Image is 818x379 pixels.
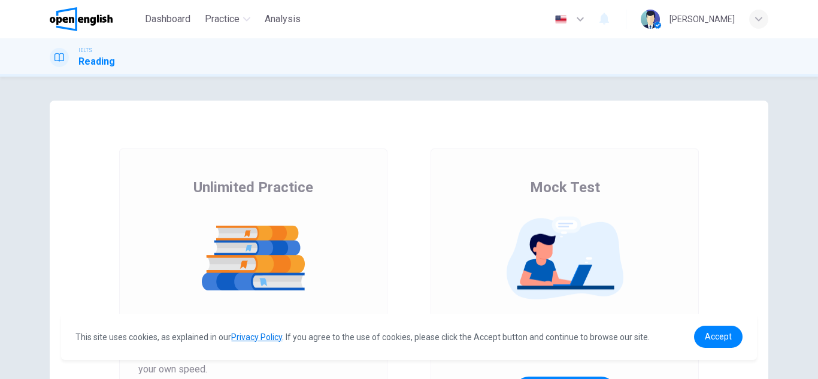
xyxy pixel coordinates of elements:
[193,178,313,197] span: Unlimited Practice
[260,8,305,30] button: Analysis
[61,314,756,360] div: cookieconsent
[78,54,115,69] h1: Reading
[145,12,190,26] span: Dashboard
[78,46,92,54] span: IELTS
[530,178,600,197] span: Mock Test
[641,10,660,29] img: Profile picture
[50,7,113,31] img: OpenEnglish logo
[75,332,650,342] span: This site uses cookies, as explained in our . If you agree to the use of cookies, please click th...
[205,12,240,26] span: Practice
[265,12,301,26] span: Analysis
[50,7,140,31] a: OpenEnglish logo
[140,8,195,30] button: Dashboard
[553,15,568,24] img: en
[694,326,743,348] a: dismiss cookie message
[705,332,732,341] span: Accept
[231,332,282,342] a: Privacy Policy
[200,8,255,30] button: Practice
[669,12,735,26] div: [PERSON_NAME]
